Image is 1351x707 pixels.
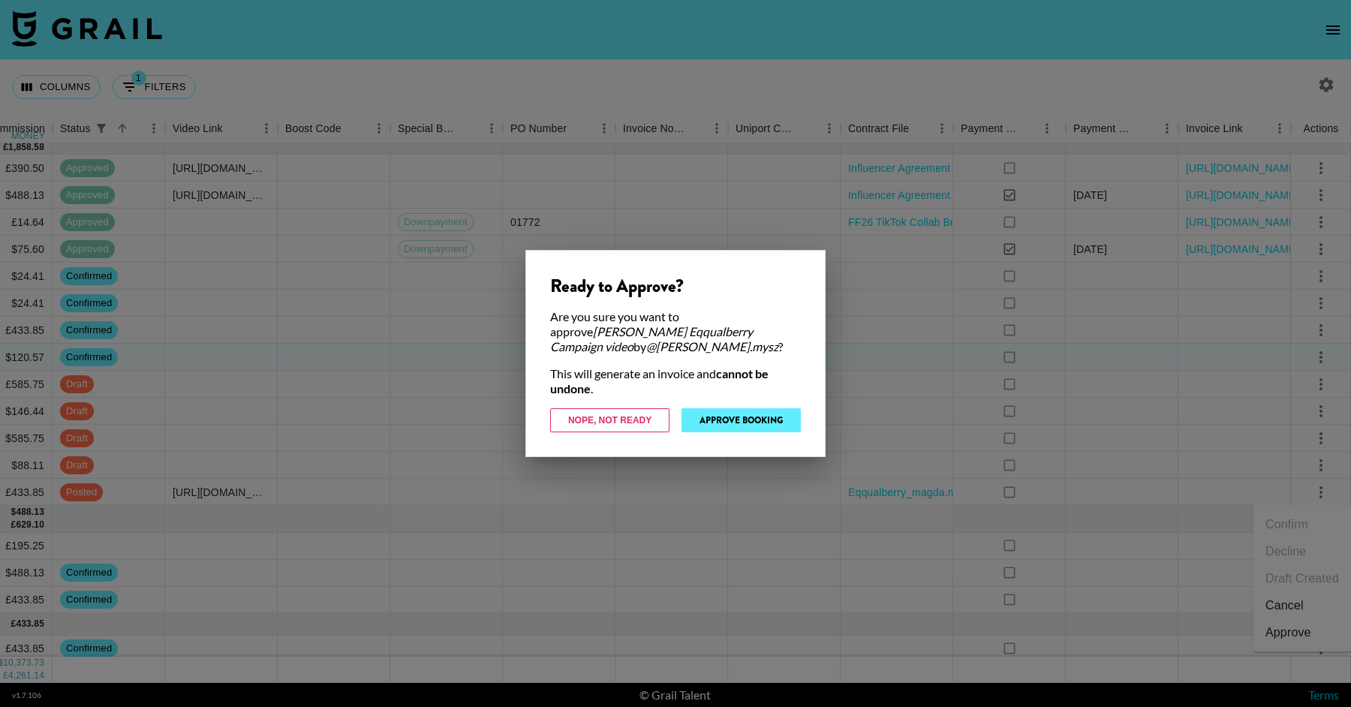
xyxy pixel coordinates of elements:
[682,408,801,432] button: Approve Booking
[646,339,778,353] em: @ [PERSON_NAME].mysz
[550,324,753,353] em: [PERSON_NAME] Eqqualberry Campaign video
[550,275,801,297] div: Ready to Approve?
[550,309,801,354] div: Are you sure you want to approve by ?
[550,408,669,432] button: Nope, Not Ready
[550,366,801,396] div: This will generate an invoice and .
[550,366,769,396] strong: cannot be undone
